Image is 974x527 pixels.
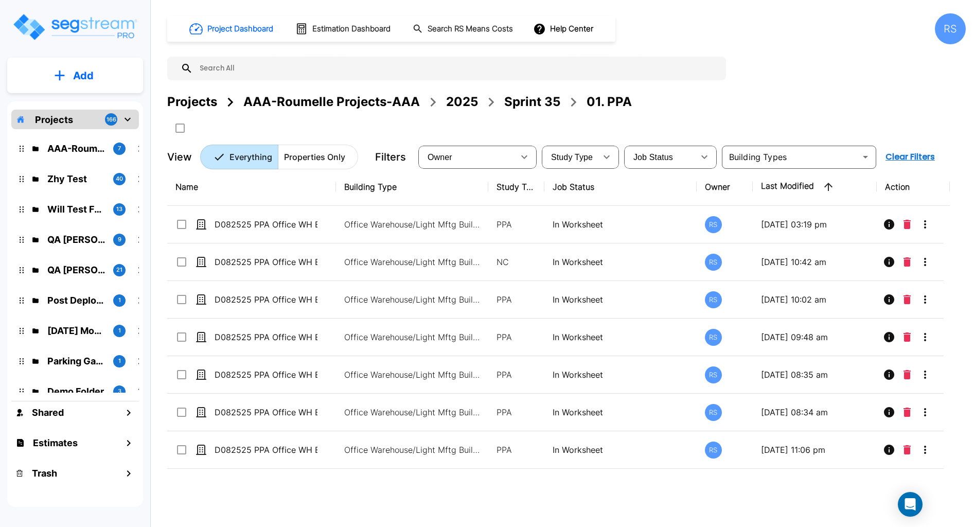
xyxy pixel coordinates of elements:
[278,145,358,169] button: Properties Only
[446,93,478,111] div: 2025
[497,218,536,231] p: PPA
[705,404,722,421] div: RS
[915,402,935,423] button: More-Options
[497,256,536,268] p: NC
[344,256,483,268] p: Office Warehouse/Light Mftg Building, Commercial Property Site
[428,153,452,162] span: Owner
[899,327,915,347] button: Delete
[344,406,483,418] p: Office Warehouse/Light Mftg Building, Commercial Property Site
[32,466,57,480] h1: Trash
[915,327,935,347] button: More-Options
[899,289,915,310] button: Delete
[118,144,121,153] p: 7
[898,492,923,517] div: Open Intercom Messenger
[488,168,544,206] th: Study Type
[47,324,105,338] p: May 13 Models
[899,214,915,235] button: Delete
[118,326,121,335] p: 1
[899,402,915,423] button: Delete
[587,93,632,111] div: 01. PPA
[118,235,121,244] p: 9
[551,153,593,162] span: Study Type
[229,151,272,163] p: Everything
[47,354,105,368] p: Parking Garage
[705,291,722,308] div: RS
[879,440,899,460] button: Info
[915,252,935,272] button: More-Options
[504,93,560,111] div: Sprint 35
[409,19,519,39] button: Search RS Means Costs
[47,263,105,277] p: QA LUNA 2024
[7,61,143,91] button: Add
[553,218,688,231] p: In Worksheet
[200,145,278,169] button: Everything
[344,293,483,306] p: Office Warehouse/Light Mftg Building, Commercial Property Site
[761,218,869,231] p: [DATE] 03:19 pm
[879,402,899,423] button: Info
[879,327,899,347] button: Info
[633,153,673,162] span: Job Status
[215,218,317,231] p: D082525 PPA Office WH Bldg only_tcp
[705,366,722,383] div: RS
[375,149,406,165] p: Filters
[935,13,966,44] div: RS
[899,252,915,272] button: Delete
[47,233,105,247] p: QA LUNA 2025
[553,406,688,418] p: In Worksheet
[753,168,877,206] th: Last Modified
[761,406,869,418] p: [DATE] 08:34 am
[47,202,105,216] p: Will Test Folder 10/12
[344,331,483,343] p: Office Warehouse/Light Mftg Building, Commercial Property Site
[291,18,396,40] button: Estimation Dashboard
[118,357,121,365] p: 1
[47,293,105,307] p: Post Deployment Test
[167,168,336,206] th: Name
[428,23,513,35] h1: Search RS Means Costs
[705,254,722,271] div: RS
[200,145,358,169] div: Platform
[167,149,192,165] p: View
[879,214,899,235] button: Info
[761,293,869,306] p: [DATE] 10:02 am
[761,331,869,343] p: [DATE] 09:48 am
[215,331,317,343] p: D082525 PPA Office WH Bldg only_template
[553,444,688,456] p: In Worksheet
[215,406,317,418] p: D082525 PPA Office WH Bldg only_clone
[915,364,935,385] button: More-Options
[344,444,483,456] p: Office Warehouse/Light Mftg Building, Commercial Property Site
[761,444,869,456] p: [DATE] 11:06 pm
[12,12,138,42] img: Logo
[170,118,190,138] button: SelectAll
[420,143,514,171] div: Select
[877,168,950,206] th: Action
[879,252,899,272] button: Info
[705,329,722,346] div: RS
[47,172,105,186] p: Zhy Test
[761,368,869,381] p: [DATE] 08:35 am
[207,23,273,35] h1: Project Dashboard
[243,93,420,111] div: AAA-Roumelle Projects-AAA
[344,218,483,231] p: Office Warehouse/Light Mftg Building, Commercial Property Site
[215,368,317,381] p: D082525 PPA Office WH Bldg only_clone udm
[531,19,597,39] button: Help Center
[553,256,688,268] p: In Worksheet
[33,436,78,450] h1: Estimates
[336,168,488,206] th: Building Type
[47,142,105,155] p: AAA-Roumelle Projects-AAA
[725,150,856,164] input: Building Types
[497,406,536,418] p: PPA
[544,143,596,171] div: Select
[32,406,64,419] h1: Shared
[47,384,105,398] p: Demo Folder
[118,387,121,396] p: 3
[344,368,483,381] p: Office Warehouse/Light Mftg Building, Commercial Property Site
[284,151,345,163] p: Properties Only
[553,368,688,381] p: In Worksheet
[705,216,722,233] div: RS
[915,289,935,310] button: More-Options
[497,293,536,306] p: PPA
[915,440,935,460] button: More-Options
[497,331,536,343] p: PPA
[116,205,122,214] p: 13
[697,168,753,206] th: Owner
